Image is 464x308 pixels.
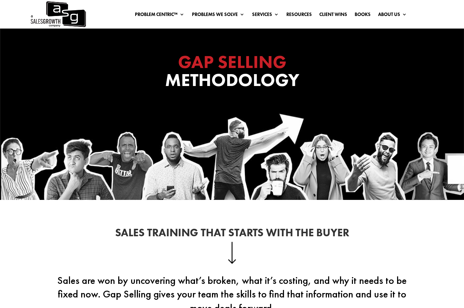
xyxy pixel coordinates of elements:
a: Problems We Solve [192,12,245,19]
span: GAP SELLING [178,50,286,73]
img: down-arrow [228,242,236,263]
a: Services [252,12,279,19]
a: Problem Centric™ [135,12,184,19]
h2: Sales Training That Starts With the Buyer [49,227,415,242]
h1: Methodology [96,53,368,92]
a: Client Wins [319,12,347,19]
a: Resources [286,12,312,19]
a: Books [355,12,371,19]
a: About Us [378,12,407,19]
